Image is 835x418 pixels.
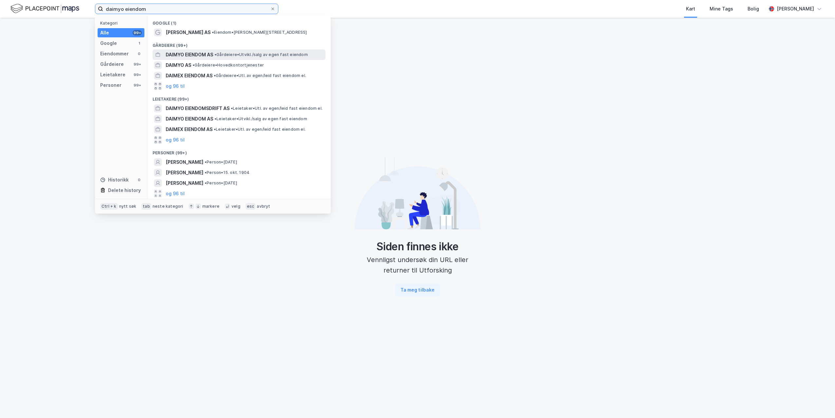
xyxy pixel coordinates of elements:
div: markere [202,204,219,209]
iframe: Chat Widget [802,387,835,418]
div: 99+ [133,30,142,35]
span: DAIMYO EIENDOM AS [166,115,213,123]
span: DAIMYO AS [166,61,191,69]
div: Historikk [100,176,129,184]
div: 0 [137,177,142,182]
img: logo.f888ab2527a4732fd821a326f86c7f29.svg [10,3,79,14]
div: Siden finnes ikke [355,240,480,253]
div: 1 [137,41,142,46]
div: Gårdeiere [100,60,124,68]
div: nytt søk [119,204,137,209]
span: Person • [DATE] [205,160,237,165]
div: Delete history [108,186,141,194]
div: Ctrl + k [100,203,118,210]
div: Leietakere (99+) [147,91,331,103]
span: Leietaker • Utl. av egen/leid fast eiendom el. [214,127,306,132]
span: • [214,116,216,121]
div: Kart [686,5,695,13]
button: Ta meg tilbake [395,283,440,296]
div: Alle [100,29,109,37]
div: Leietakere [100,71,125,79]
span: Eiendom • [PERSON_NAME][STREET_ADDRESS] [212,30,307,35]
div: Mine Tags [710,5,733,13]
span: • [212,30,214,35]
div: [PERSON_NAME] [777,5,814,13]
div: Personer (99+) [147,145,331,157]
span: DAIMYO EIENDOMSDRIFT AS [166,104,230,112]
button: og 96 til [166,190,185,198]
span: • [231,106,233,111]
span: [PERSON_NAME] [166,179,203,187]
span: • [205,170,207,175]
div: neste kategori [153,204,183,209]
span: • [214,52,216,57]
span: • [214,127,216,132]
div: 99+ [133,62,142,67]
div: Personer [100,81,121,89]
span: • [205,160,207,164]
span: Person • [DATE] [205,180,237,186]
span: Gårdeiere • Utl. av egen/leid fast eiendom el. [214,73,306,78]
span: DAIMYO EIENDOM AS [166,51,213,59]
div: Vennligst undersøk din URL eller returner til Utforsking [355,255,480,275]
div: Kategori [100,21,144,26]
span: [PERSON_NAME] [166,158,203,166]
button: og 96 til [166,136,185,144]
input: Søk på adresse, matrikkel, gårdeiere, leietakere eller personer [103,4,270,14]
div: Google [100,39,117,47]
span: Person • 15. okt. 1904 [205,170,250,175]
div: Gårdeiere (99+) [147,38,331,49]
span: • [214,73,216,78]
span: Leietaker • Utl. av egen/leid fast eiendom el. [231,106,323,111]
div: velg [232,204,240,209]
div: Eiendommer [100,50,129,58]
span: DAIMEX EIENDOM AS [166,125,213,133]
span: • [205,180,207,185]
div: Bolig [748,5,759,13]
button: og 96 til [166,82,185,90]
span: Gårdeiere • Hovedkontortjenester [193,63,264,68]
div: esc [246,203,256,210]
span: [PERSON_NAME] AS [166,28,211,36]
span: Leietaker • Utvikl./salg av egen fast eiendom [214,116,307,122]
div: 99+ [133,72,142,77]
span: DAIMEX EIENDOM AS [166,72,213,80]
div: Google (1) [147,15,331,27]
div: tab [141,203,151,210]
span: • [193,63,195,67]
div: 99+ [133,83,142,88]
span: [PERSON_NAME] [166,169,203,177]
span: Gårdeiere • Utvikl./salg av egen fast eiendom [214,52,308,57]
div: 0 [137,51,142,56]
div: avbryt [257,204,270,209]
